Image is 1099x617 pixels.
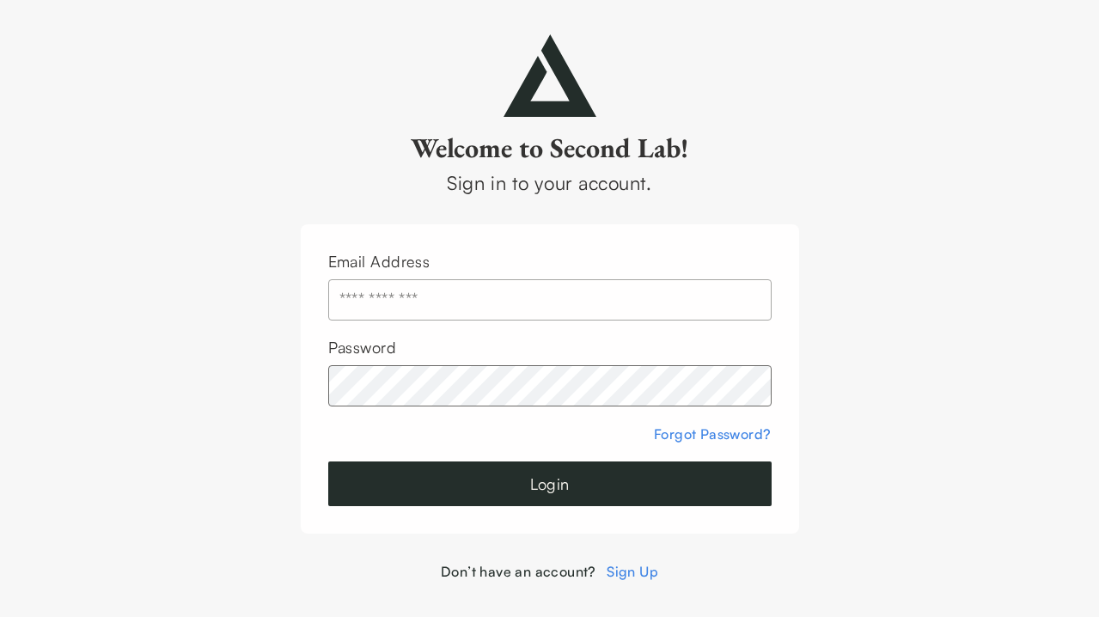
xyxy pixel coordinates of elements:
[301,561,799,582] div: Don’t have an account?
[328,461,772,506] button: Login
[504,34,596,117] img: secondlab-logo
[301,131,799,165] h2: Welcome to Second Lab!
[654,425,771,443] a: Forgot Password?
[328,252,430,271] label: Email Address
[301,168,799,197] div: Sign in to your account.
[607,563,658,580] a: Sign Up
[328,338,397,357] label: Password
